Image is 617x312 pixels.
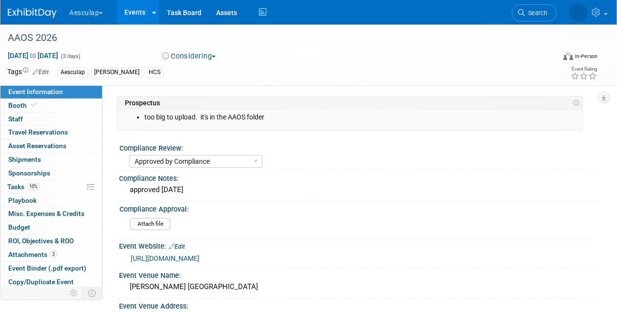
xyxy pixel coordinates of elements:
[119,299,597,311] div: Event Venue Address:
[119,239,597,252] div: Event Website:
[8,8,57,18] img: ExhibitDay
[0,126,102,139] a: Travel Reservations
[8,278,74,286] span: Copy/Duplicate Event
[0,180,102,194] a: Tasks10%
[31,102,36,108] i: Booth reservation complete
[169,243,185,250] a: Edit
[8,237,74,245] span: ROI, Objectives & ROO
[119,171,597,183] div: Compliance Notes:
[91,67,142,78] div: [PERSON_NAME]
[8,264,86,272] span: Event Binder (.pdf export)
[119,141,593,153] div: Compliance Review:
[571,67,597,72] div: Event Rating
[159,51,219,61] button: Considering
[131,254,199,262] a: [URL][DOMAIN_NAME]
[146,67,163,78] div: HCS
[8,142,66,150] span: Asset Reservations
[82,287,102,299] td: Toggle Event Tabs
[4,29,547,47] div: AAOS 2026
[65,287,82,299] td: Personalize Event Tab Strip
[144,113,573,121] li: too big to upload. it's in the AAOS folder
[60,53,80,59] span: (3 days)
[7,183,40,191] span: Tasks
[119,268,597,280] div: Event Venue Name:
[8,196,37,204] span: Playbook
[512,4,557,21] a: Search
[8,115,23,123] span: Staff
[0,262,102,275] a: Event Binder (.pdf export)
[8,101,38,109] span: Booth
[8,169,50,177] span: Sponsorships
[126,279,590,294] div: [PERSON_NAME] [GEOGRAPHIC_DATA]
[511,51,597,65] div: Event Format
[50,251,57,258] span: 3
[0,113,102,126] a: Staff
[7,51,59,60] span: [DATE] [DATE]
[525,9,547,17] span: Search
[27,183,40,190] span: 10%
[8,128,68,136] span: Travel Reservations
[126,182,590,197] div: approved [DATE]
[8,88,63,96] span: Event Information
[125,98,570,107] td: Prospectus
[33,69,49,76] a: Edit
[563,52,573,60] img: Format-Inperson.png
[8,223,30,231] span: Budget
[0,85,102,98] a: Event Information
[569,3,588,22] img: Linda Zeller
[8,210,84,217] span: Misc. Expenses & Credits
[575,53,597,60] div: In-Person
[0,248,102,261] a: Attachments3
[8,251,57,258] span: Attachments
[0,207,102,220] a: Misc. Expenses & Credits
[0,221,102,234] a: Budget
[8,156,41,163] span: Shipments
[0,167,102,180] a: Sponsorships
[0,139,102,153] a: Asset Reservations
[0,153,102,166] a: Shipments
[119,202,593,214] div: Compliance Approval:
[7,67,49,78] td: Tags
[0,234,102,248] a: ROI, Objectives & ROO
[0,194,102,207] a: Playbook
[0,99,102,112] a: Booth
[58,67,88,78] div: Aesculap
[28,52,38,59] span: to
[0,275,102,289] a: Copy/Duplicate Event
